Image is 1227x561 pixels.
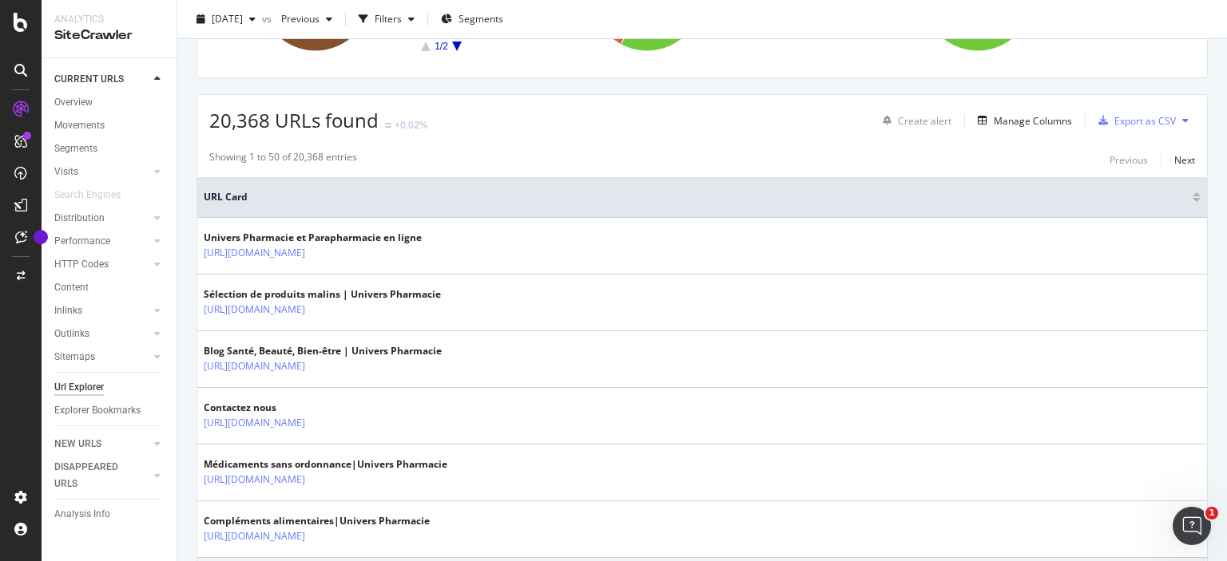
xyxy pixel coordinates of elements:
[1174,153,1195,167] div: Next
[204,514,430,528] div: Compléments alimentaires|Univers Pharmacie
[898,114,951,128] div: Create alert
[204,401,340,415] div: Contactez nous
[204,287,441,302] div: Sélection de produits malins | Univers Pharmacie
[212,12,243,26] span: 2025 Aug. 9th
[54,140,97,157] div: Segments
[1174,150,1195,169] button: Next
[54,379,165,396] a: Url Explorer
[54,187,137,203] a: Search Engines
[54,436,149,452] a: NEW URLS
[54,164,78,180] div: Visits
[54,506,165,523] a: Analysis Info
[1110,153,1148,167] div: Previous
[204,415,305,431] a: [URL][DOMAIN_NAME]
[262,12,275,26] span: vs
[209,150,357,169] div: Showing 1 to 50 of 20,368 entries
[385,123,391,128] img: Equal
[54,26,164,45] div: SiteCrawler
[275,12,320,26] span: Previous
[54,13,164,26] div: Analytics
[54,210,105,227] div: Distribution
[375,12,402,26] div: Filters
[275,6,339,32] button: Previous
[190,6,262,32] button: [DATE]
[435,6,510,32] button: Segments
[54,459,135,492] div: DISAPPEARED URLS
[54,140,165,157] a: Segments
[54,117,165,134] a: Movements
[54,94,93,111] div: Overview
[54,436,101,452] div: NEW URLS
[209,107,379,133] span: 20,368 URLs found
[54,279,165,296] a: Content
[204,472,305,488] a: [URL][DOMAIN_NAME]
[1110,150,1148,169] button: Previous
[1092,108,1176,133] button: Export as CSV
[54,256,149,273] a: HTTP Codes
[54,71,124,88] div: CURRENT URLS
[204,457,447,472] div: Médicaments sans ordonnance|Univers Pharmacie
[1173,507,1211,545] iframe: Intercom live chat
[352,6,421,32] button: Filters
[54,117,105,134] div: Movements
[435,41,448,52] text: 1/2
[54,71,149,88] a: CURRENT URLS
[54,506,110,523] div: Analysis Info
[54,326,149,342] a: Outlinks
[54,379,104,396] div: Url Explorer
[54,302,149,319] a: Inlinks
[54,402,165,419] a: Explorer Bookmarks
[395,118,427,132] div: +0.02%
[54,233,149,250] a: Performance
[54,326,89,342] div: Outlinks
[204,190,1189,204] span: URL Card
[54,459,149,492] a: DISAPPEARED URLS
[204,358,305,374] a: [URL][DOMAIN_NAME]
[34,230,48,244] div: Tooltip anchor
[967,29,994,40] text: 98.2%
[54,210,149,227] a: Distribution
[204,302,305,318] a: [URL][DOMAIN_NAME]
[54,349,149,365] a: Sitemaps
[459,12,503,26] span: Segments
[54,233,110,250] div: Performance
[1205,507,1218,520] span: 1
[54,187,121,203] div: Search Engines
[204,344,442,358] div: Blog Santé, Beauté, Bien-être | Univers Pharmacie
[204,528,305,544] a: [URL][DOMAIN_NAME]
[994,114,1072,128] div: Manage Columns
[876,108,951,133] button: Create alert
[204,231,422,245] div: Univers Pharmacie et Parapharmacie en ligne
[54,256,109,273] div: HTTP Codes
[54,94,165,111] a: Overview
[54,349,95,365] div: Sitemaps
[1114,114,1176,128] div: Export as CSV
[54,279,89,296] div: Content
[204,245,305,261] a: [URL][DOMAIN_NAME]
[54,402,141,419] div: Explorer Bookmarks
[971,111,1072,130] button: Manage Columns
[54,164,149,180] a: Visits
[54,302,82,319] div: Inlinks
